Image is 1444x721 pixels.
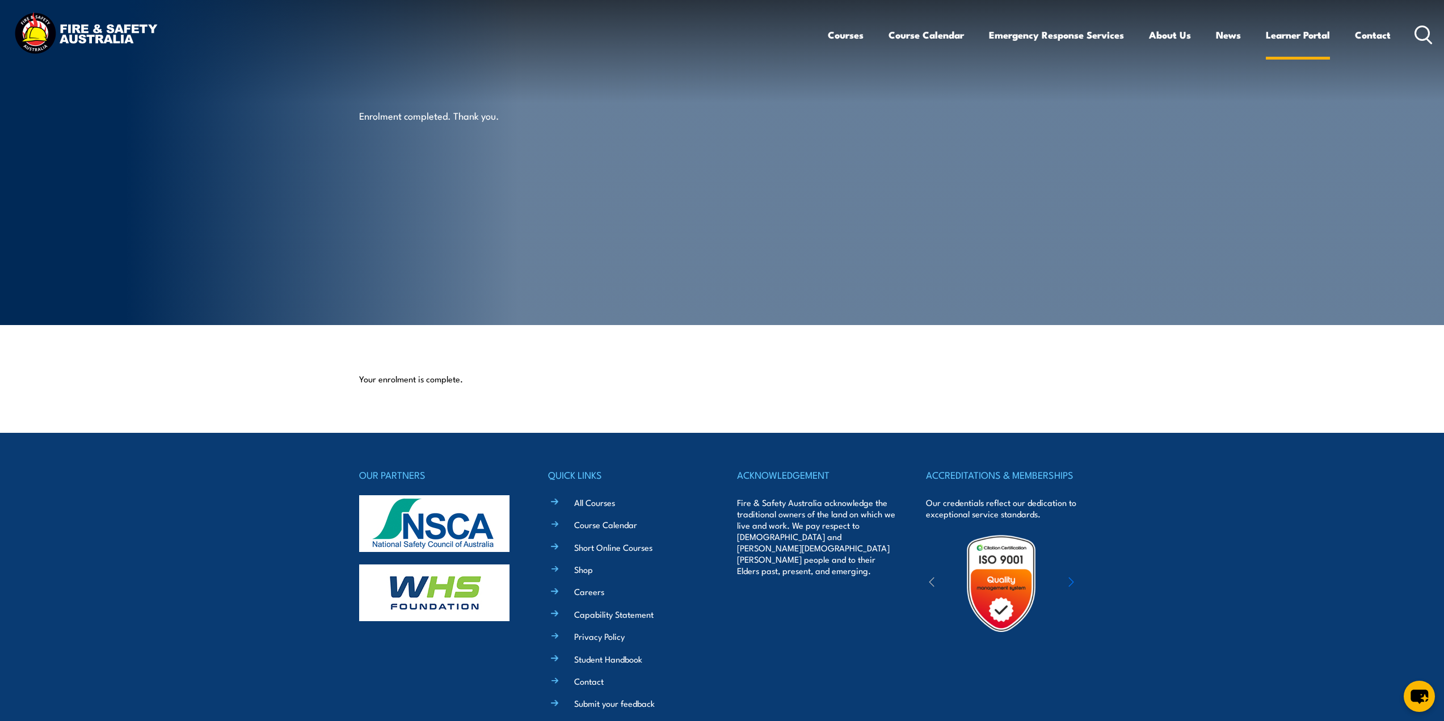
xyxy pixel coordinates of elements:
[926,497,1085,520] p: Our credentials reflect our dedication to exceptional service standards.
[574,630,625,642] a: Privacy Policy
[1216,20,1241,50] a: News
[574,518,637,530] a: Course Calendar
[574,653,642,665] a: Student Handbook
[359,109,566,122] p: Enrolment completed. Thank you.
[548,467,707,483] h4: QUICK LINKS
[926,467,1085,483] h4: ACCREDITATIONS & MEMBERSHIPS
[359,495,510,552] img: nsca-logo-footer
[574,697,655,709] a: Submit your feedback
[828,20,864,50] a: Courses
[1149,20,1191,50] a: About Us
[737,467,896,483] h4: ACKNOWLEDGEMENT
[359,467,518,483] h4: OUR PARTNERS
[574,563,593,575] a: Shop
[889,20,964,50] a: Course Calendar
[359,373,1085,385] p: Your enrolment is complete.
[1404,681,1435,712] button: chat-button
[1266,20,1330,50] a: Learner Portal
[989,20,1124,50] a: Emergency Response Services
[952,534,1051,633] img: Untitled design (19)
[1051,564,1150,603] img: ewpa-logo
[737,497,896,576] p: Fire & Safety Australia acknowledge the traditional owners of the land on which we live and work....
[574,675,604,687] a: Contact
[1355,20,1391,50] a: Contact
[574,496,615,508] a: All Courses
[574,541,652,553] a: Short Online Courses
[359,564,510,621] img: whs-logo-footer
[574,585,604,597] a: Careers
[574,608,654,620] a: Capability Statement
